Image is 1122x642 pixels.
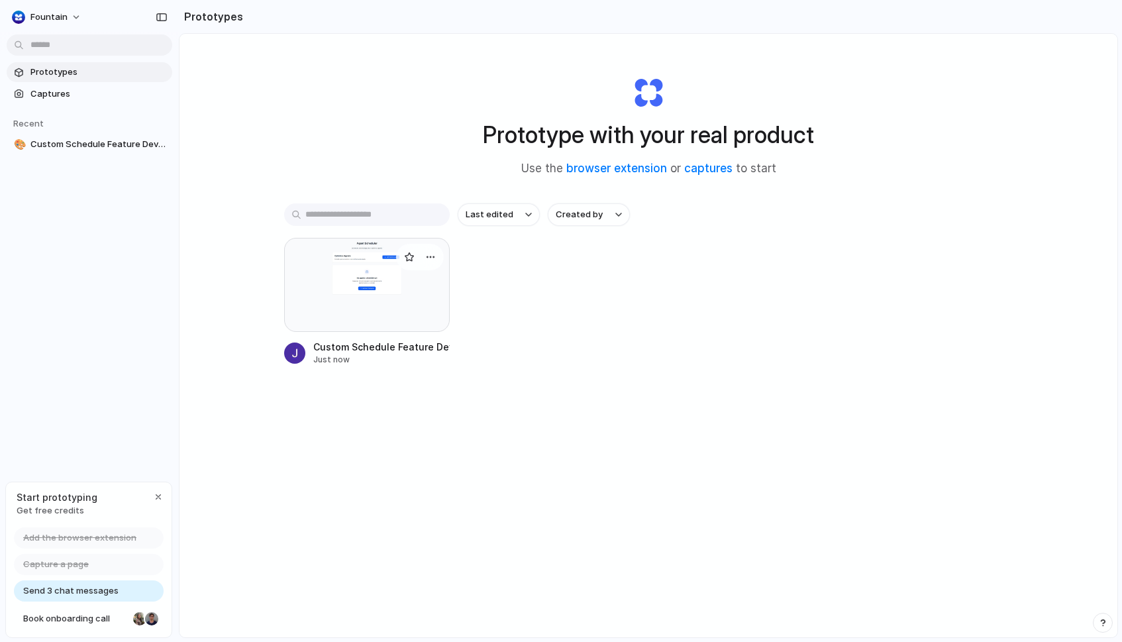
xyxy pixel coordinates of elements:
div: Custom Schedule Feature Development [313,340,450,354]
span: Send 3 chat messages [23,584,119,598]
span: Recent [13,118,44,129]
span: Custom Schedule Feature Development [30,138,167,151]
button: Created by [548,203,630,226]
a: 🎨Custom Schedule Feature Development [7,134,172,154]
a: Book onboarding call [14,608,164,629]
a: browser extension [566,162,667,175]
a: Prototypes [7,62,172,82]
span: Book onboarding call [23,612,128,625]
span: Capture a page [23,558,89,571]
span: Last edited [466,208,513,221]
button: Last edited [458,203,540,226]
h2: Prototypes [179,9,243,25]
div: Just now [313,354,450,366]
a: captures [684,162,733,175]
button: Fountain [7,7,88,28]
span: Prototypes [30,66,167,79]
div: 🎨 [14,137,23,152]
div: Nicole Kubica [132,611,148,627]
a: Custom Schedule Feature DevelopmentCustom Schedule Feature DevelopmentJust now [284,238,450,366]
span: Captures [30,87,167,101]
button: 🎨 [12,138,25,151]
span: Fountain [30,11,68,24]
span: Use the or to start [521,160,776,178]
a: Captures [7,84,172,104]
div: Christian Iacullo [144,611,160,627]
span: Start prototyping [17,490,97,504]
h1: Prototype with your real product [483,117,814,152]
span: Get free credits [17,504,97,517]
span: Created by [556,208,603,221]
span: Add the browser extension [23,531,136,545]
